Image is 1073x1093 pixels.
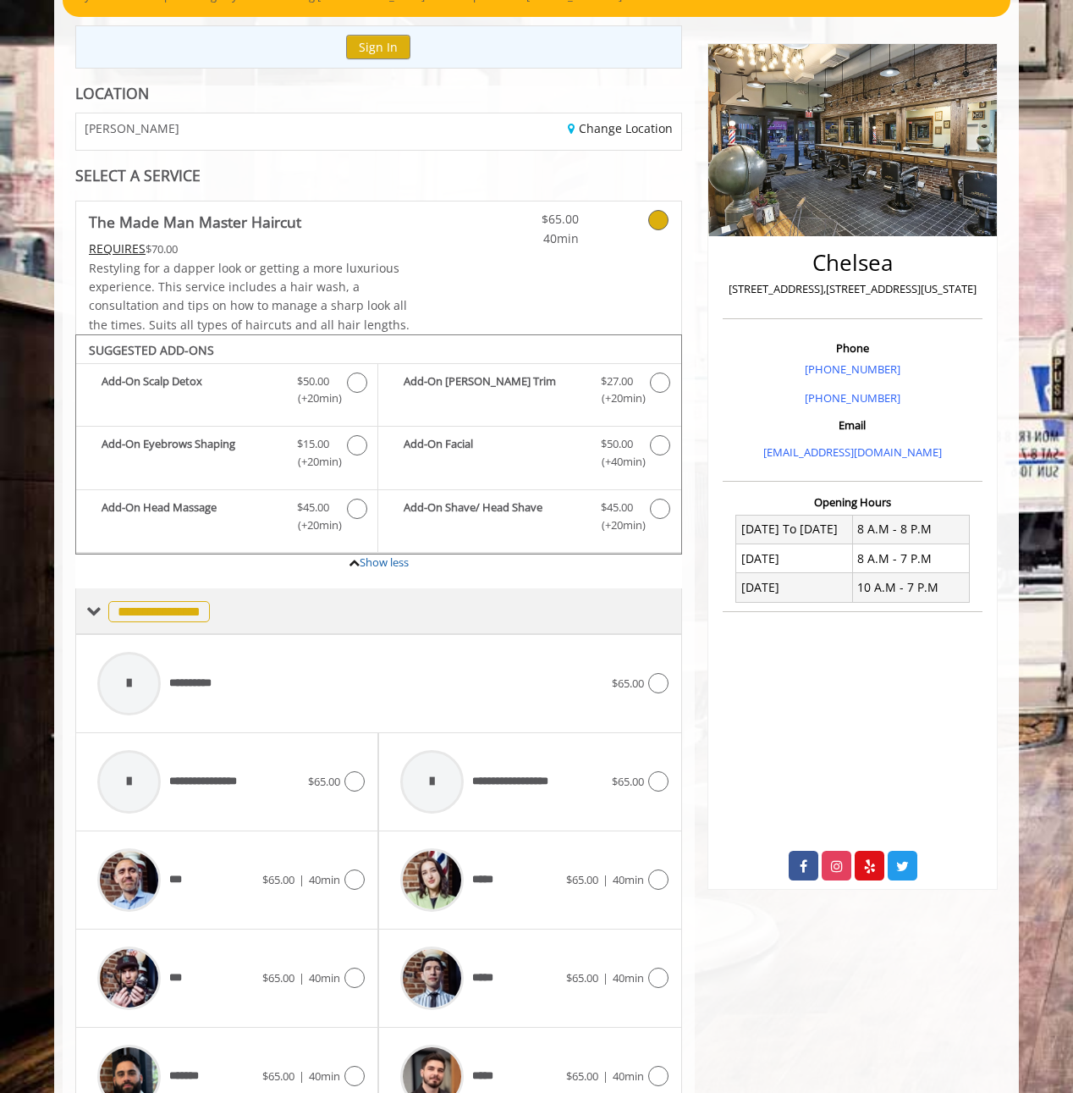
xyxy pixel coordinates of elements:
label: Add-On Shave/ Head Shave [387,499,672,538]
span: $50.00 [297,373,329,390]
span: $45.00 [297,499,329,516]
span: $65.00 [612,774,644,789]
a: [EMAIL_ADDRESS][DOMAIN_NAME] [763,444,942,460]
span: (+20min ) [289,516,338,534]
a: [PHONE_NUMBER] [805,390,900,406]
span: $27.00 [601,373,633,390]
span: $45.00 [601,499,633,516]
span: [PERSON_NAME] [85,122,179,135]
b: The Made Man Master Haircut [89,210,301,234]
span: $65.00 [308,774,340,789]
span: $65.00 [612,676,644,691]
span: 40min [309,970,340,985]
span: | [299,970,305,985]
h2: Chelsea [727,251,978,275]
b: Add-On Shave/ Head Shave [404,499,583,534]
span: 40min [309,1068,340,1084]
span: (+20min ) [592,516,641,534]
a: Change Location [568,120,673,136]
span: 40min [613,970,644,985]
span: | [603,1068,608,1084]
span: $65.00 [566,1068,598,1084]
div: SELECT A SERVICE [75,168,682,184]
label: Add-On Scalp Detox [85,373,369,412]
label: Add-On Eyebrows Shaping [85,435,369,475]
span: (+20min ) [289,389,338,407]
b: Add-On [PERSON_NAME] Trim [404,373,583,408]
span: Restyling for a dapper look or getting a more luxurious experience. This service includes a hair ... [89,260,410,333]
td: 8 A.M - 7 P.M [852,544,969,573]
span: 40min [613,1068,644,1084]
p: [STREET_ADDRESS],[STREET_ADDRESS][US_STATE] [727,280,978,298]
b: Add-On Facial [404,435,583,471]
td: 10 A.M - 7 P.M [852,573,969,602]
b: Add-On Eyebrows Shaping [102,435,280,471]
b: Add-On Scalp Detox [102,373,280,408]
span: | [299,872,305,887]
div: $70.00 [89,240,429,258]
b: LOCATION [75,83,149,103]
span: (+20min ) [592,389,641,407]
span: 40min [613,872,644,887]
span: $15.00 [297,435,329,453]
span: $65.00 [262,970,294,985]
a: [PHONE_NUMBER] [805,362,900,377]
b: SUGGESTED ADD-ONS [89,342,214,358]
div: The Made Man Master Haircut Add-onS [75,334,682,555]
td: 8 A.M - 8 P.M [852,515,969,544]
span: | [603,872,608,887]
a: Show less [360,555,409,570]
label: Add-On Facial [387,435,672,475]
span: $65.00 [262,1068,294,1084]
h3: Opening Hours [723,496,982,508]
span: | [603,970,608,985]
td: [DATE] To [DATE] [736,515,853,544]
h3: Email [727,419,978,431]
span: 40min [309,872,340,887]
h3: Phone [727,342,978,354]
td: [DATE] [736,573,853,602]
b: Add-On Head Massage [102,499,280,534]
span: 40min [479,229,579,248]
label: Add-On Head Massage [85,499,369,538]
span: (+20min ) [289,453,338,471]
span: This service needs some Advance to be paid before we block your appointment [89,240,146,257]
span: $65.00 [479,210,579,229]
td: [DATE] [736,544,853,573]
span: $50.00 [601,435,633,453]
span: $65.00 [566,872,598,887]
label: Add-On Beard Trim [387,373,672,412]
span: $65.00 [262,872,294,887]
span: (+40min ) [592,453,641,471]
span: | [299,1068,305,1084]
span: $65.00 [566,970,598,985]
button: Sign In [346,35,410,59]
